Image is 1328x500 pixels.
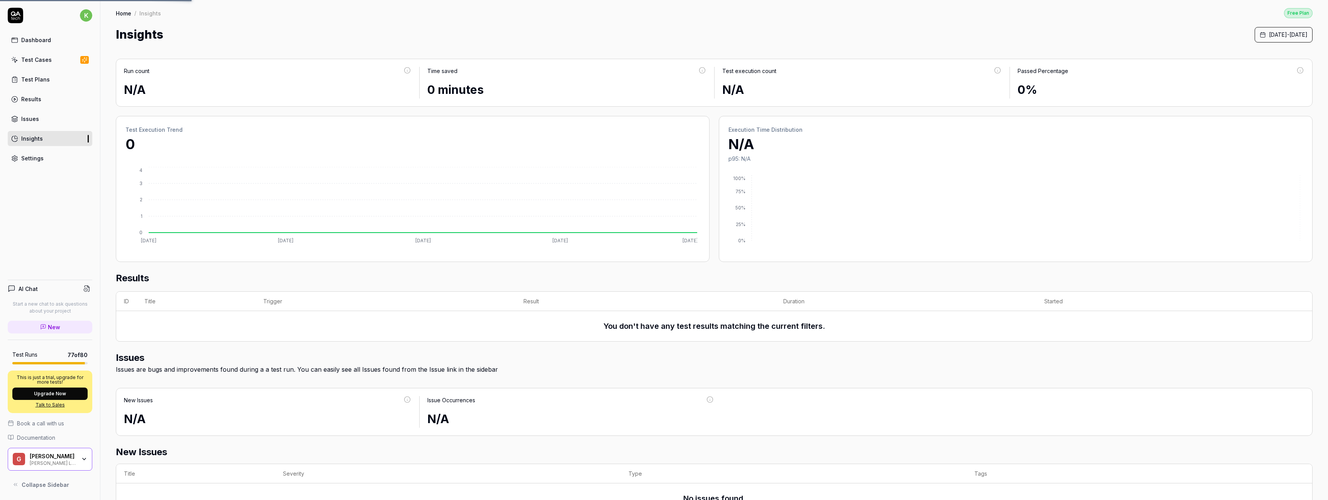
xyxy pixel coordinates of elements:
h2: Test Execution Trend [125,126,700,134]
a: Home [116,9,131,17]
div: Dashboard [21,36,51,44]
tspan: [DATE] [141,238,156,243]
th: ID [116,292,137,311]
span: Collapse Sidebar [22,481,69,489]
h4: AI Chat [19,285,38,293]
tspan: 25% [736,221,745,227]
tspan: [DATE] [278,238,293,243]
div: Results [21,95,41,103]
span: 77 of 80 [68,351,88,359]
div: N/A [124,81,412,99]
div: Test Plans [21,75,50,83]
div: N/A [124,410,412,428]
div: Issues are bugs and improvements found during a a test run. You can easily see all Issues found f... [116,365,1313,374]
h5: Test Runs [12,351,37,358]
tspan: 4 [139,167,142,173]
div: 0% [1018,81,1305,99]
th: Type [621,464,966,483]
button: G[PERSON_NAME][PERSON_NAME] Last Mile [8,448,92,471]
th: Result [516,292,775,311]
div: Time saved [427,67,457,75]
div: Insights [21,134,43,143]
a: Talk to Sales [12,401,88,408]
a: Test Cases [8,52,92,67]
span: Documentation [17,434,55,442]
a: Test Plans [8,72,92,87]
h2: Execution Time Distribution [728,126,1303,134]
a: Insights [8,131,92,146]
h2: New Issues [116,445,1313,459]
div: 0 minutes [427,81,707,99]
th: Title [137,292,256,311]
tspan: 3 [139,180,142,186]
tspan: [DATE] [552,238,568,243]
div: Issue Occurrences [427,396,475,404]
div: / [134,9,136,17]
tspan: [DATE] [415,238,431,243]
tspan: 2 [140,197,142,202]
th: Title [116,464,275,483]
h2: Issues [116,351,1313,365]
h2: Results [116,271,1313,291]
tspan: [DATE] [683,238,698,243]
th: Tags [967,464,1312,483]
tspan: 50% [735,205,745,211]
tspan: 0 [139,230,142,235]
div: Test Cases [21,56,52,64]
div: N/A [427,410,715,428]
button: Collapse Sidebar [8,477,92,492]
th: Duration [776,292,1037,311]
a: Results [8,92,92,107]
tspan: 75% [735,189,745,194]
button: Upgrade Now [12,388,88,400]
div: Insights [139,9,161,17]
button: k [80,8,92,23]
button: [DATE]-[DATE] [1255,27,1313,43]
a: Book a call with us [8,419,92,427]
div: Issues [21,115,39,123]
p: 0 [125,134,700,155]
span: New [48,323,60,331]
p: Start a new chat to ask questions about your project [8,301,92,315]
div: Settings [21,154,44,162]
a: Settings [8,151,92,166]
a: New [8,321,92,333]
div: [PERSON_NAME] Last Mile [30,459,76,466]
button: Free Plan [1284,8,1313,18]
p: This is just a trial, upgrade for more tests! [12,375,88,384]
h3: You don't have any test results matching the current filters. [603,320,825,332]
span: Book a call with us [17,419,64,427]
p: N/A [728,134,1303,155]
div: New Issues [124,396,153,404]
div: N/A [722,81,1002,99]
th: Severity [275,464,621,483]
tspan: 0% [738,238,745,243]
tspan: 100% [733,175,745,181]
p: p95: N/A [728,155,1303,163]
tspan: 1 [141,213,142,219]
span: [DATE] - [DATE] [1269,31,1308,39]
a: Issues [8,111,92,126]
div: Passed Percentage [1018,67,1068,75]
th: Started [1037,292,1297,311]
div: Test execution count [722,67,776,75]
span: k [80,9,92,22]
a: Dashboard [8,32,92,48]
div: Run count [124,67,149,75]
h1: Insights [116,26,163,43]
span: G [13,453,25,465]
a: Documentation [8,434,92,442]
th: Trigger [256,292,516,311]
div: Gordon [30,453,76,460]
